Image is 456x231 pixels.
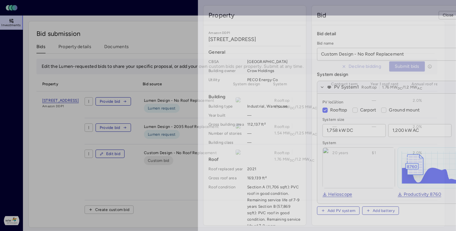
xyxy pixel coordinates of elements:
[373,207,395,214] span: Add battery
[443,12,453,18] span: Close
[208,58,245,65] span: CBSA
[418,86,422,90] sub: AC
[208,175,245,181] span: Gross roof area
[362,206,399,215] button: Add battery
[208,130,245,137] span: Number of stories
[389,124,451,137] input: 1,000 kW AC
[208,121,245,128] span: Gross building area
[389,107,420,113] span: Ground mount
[208,77,245,83] span: Utility
[208,103,245,110] span: Building type
[208,11,235,20] span: Property
[323,124,385,137] input: 1,000 kW DC
[398,86,402,90] sub: DC
[362,84,377,90] span: Rooftop
[208,156,301,163] span: Roof
[317,11,326,20] span: Bid
[334,84,359,91] span: PV System 1
[247,77,301,83] span: PECO Energy Co
[208,112,245,119] span: Year built
[328,207,355,214] span: Add PV system
[208,68,245,74] span: Building owner
[208,30,301,36] span: Amazon DDP1
[247,112,301,119] span: —
[247,130,301,137] span: —
[208,93,301,100] span: Building
[208,49,301,56] span: General
[247,139,301,146] span: —
[208,166,245,172] span: Roof replaced year
[208,184,245,229] span: Roof condition
[382,84,422,90] span: 1.76 MW / 1.2 MW
[208,36,301,43] span: [STREET_ADDRESS]
[247,175,301,181] span: 169,139 ft²
[317,206,360,215] button: Add PV system
[247,121,301,128] span: 112,137 ft²
[247,103,301,110] span: Industrial, Warehouse
[247,68,301,74] span: Crow Holdings
[322,192,352,197] a: Helioscope
[330,107,347,113] span: Rooftop
[247,184,301,229] span: Section A (11,706 sqft): PVC roof in good condition. Remaining service life of 7-9 years Section ...
[398,192,441,197] a: Productivity 8760
[208,139,245,146] span: Building class
[247,58,301,65] span: [GEOGRAPHIC_DATA]
[322,147,395,188] img: view
[247,166,301,172] span: 2021
[360,107,376,113] span: Carport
